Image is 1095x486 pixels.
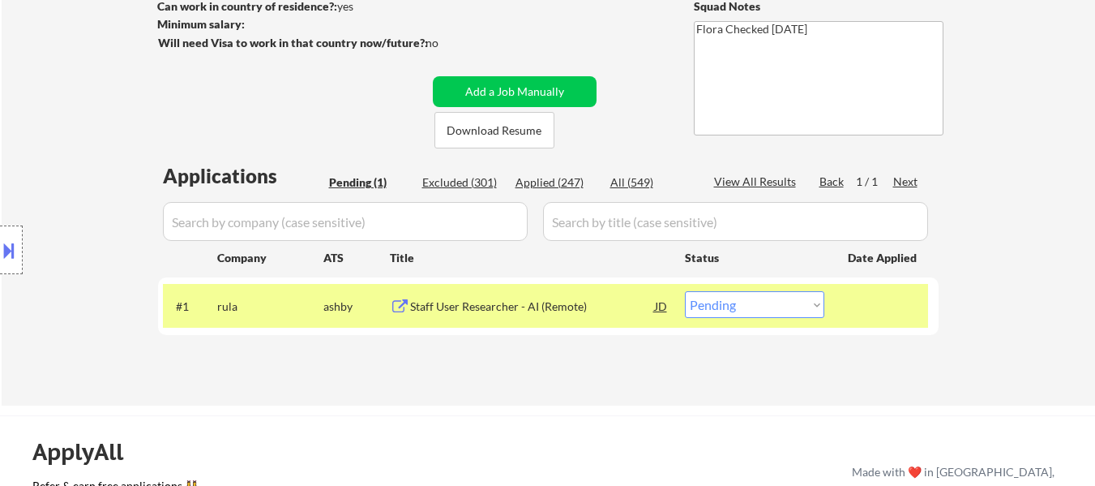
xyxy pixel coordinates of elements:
[422,174,503,191] div: Excluded (301)
[158,36,428,49] strong: Will need Visa to work in that country now/future?:
[893,174,919,190] div: Next
[163,202,528,241] input: Search by company (case sensitive)
[433,76,597,107] button: Add a Job Manually
[685,243,824,272] div: Status
[410,299,655,315] div: Staff User Researcher - AI (Remote)
[653,291,669,320] div: JD
[323,250,390,266] div: ATS
[157,17,245,31] strong: Minimum salary:
[32,438,142,466] div: ApplyAll
[714,174,801,190] div: View All Results
[329,174,410,191] div: Pending (1)
[819,174,845,190] div: Back
[434,112,554,148] button: Download Resume
[323,299,390,315] div: ashby
[543,202,928,241] input: Search by title (case sensitive)
[390,250,669,266] div: Title
[426,35,472,51] div: no
[610,174,691,191] div: All (549)
[848,250,919,266] div: Date Applied
[856,174,893,190] div: 1 / 1
[515,174,597,191] div: Applied (247)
